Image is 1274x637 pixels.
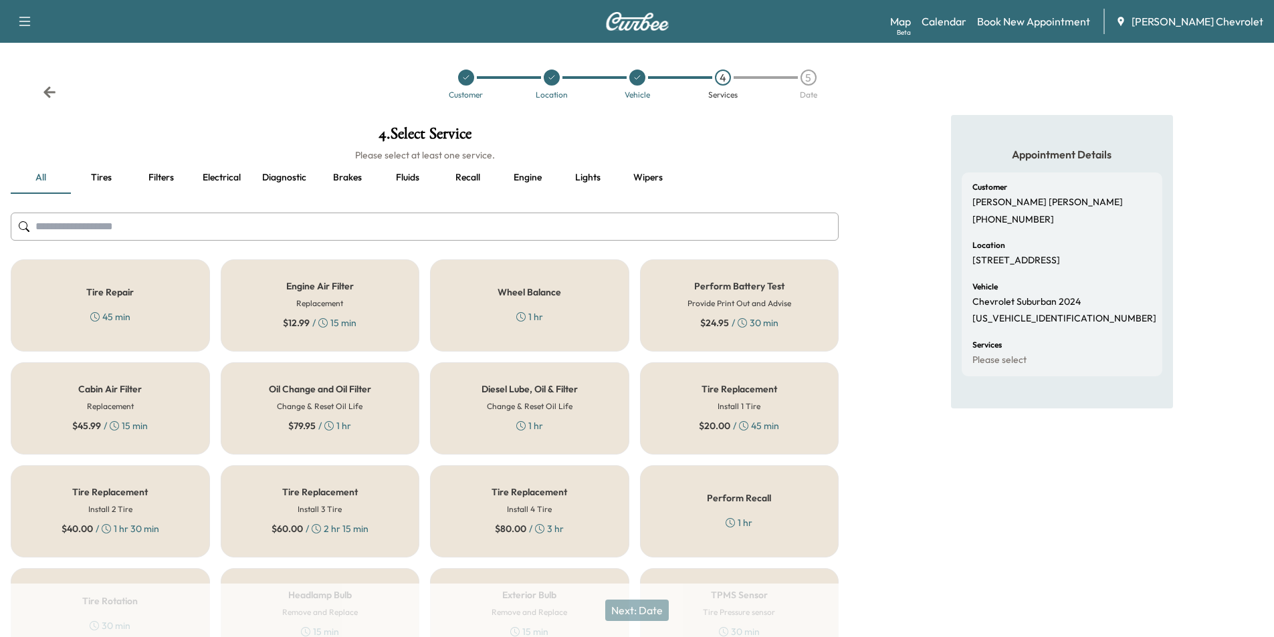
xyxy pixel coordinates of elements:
[11,126,839,148] h1: 4 . Select Service
[972,183,1007,191] h6: Customer
[72,419,148,432] div: / 15 min
[277,400,362,412] h6: Change & Reset Oil Life
[296,297,343,309] h6: Replacement
[11,148,839,162] h6: Please select at least one service.
[972,283,998,291] h6: Vehicle
[78,384,142,394] h5: Cabin Air Filter
[972,341,1002,349] h6: Services
[71,162,131,194] button: Tires
[890,13,911,29] a: MapBeta
[498,162,558,194] button: Engine
[972,214,1054,226] p: [PHONE_NUMBER]
[377,162,437,194] button: Fluids
[283,316,310,330] span: $ 12.99
[618,162,678,194] button: Wipers
[88,503,132,515] h6: Install 2 Tire
[251,162,317,194] button: Diagnostic
[922,13,966,29] a: Calendar
[700,316,778,330] div: / 30 min
[516,310,543,324] div: 1 hr
[718,400,760,412] h6: Install 1 Tire
[283,316,356,330] div: / 15 min
[972,354,1027,366] p: Please select
[72,419,101,432] span: $ 45.99
[90,310,130,324] div: 45 min
[62,522,93,535] span: $ 40.00
[800,91,817,99] div: Date
[43,86,56,99] div: Back
[702,384,777,394] h5: Tire Replacement
[498,287,561,297] h5: Wheel Balance
[495,522,526,535] span: $ 80.00
[286,281,354,291] h5: Engine Air Filter
[707,493,771,503] h5: Perform Recall
[699,419,730,432] span: $ 20.00
[62,522,159,535] div: / 1 hr 30 min
[694,281,784,291] h5: Perform Battery Test
[487,400,572,412] h6: Change & Reset Oil Life
[437,162,498,194] button: Recall
[516,419,543,432] div: 1 hr
[625,91,650,99] div: Vehicle
[558,162,618,194] button: Lights
[536,91,568,99] div: Location
[726,516,752,529] div: 1 hr
[699,419,779,432] div: / 45 min
[272,522,303,535] span: $ 60.00
[715,70,731,86] div: 4
[131,162,191,194] button: Filters
[801,70,817,86] div: 5
[977,13,1090,29] a: Book New Appointment
[72,487,148,497] h5: Tire Replacement
[972,255,1060,267] p: [STREET_ADDRESS]
[191,162,251,194] button: Electrical
[288,419,351,432] div: / 1 hr
[972,241,1005,249] h6: Location
[605,12,669,31] img: Curbee Logo
[962,147,1162,162] h5: Appointment Details
[1132,13,1263,29] span: [PERSON_NAME] Chevrolet
[492,487,567,497] h5: Tire Replacement
[972,197,1123,209] p: [PERSON_NAME] [PERSON_NAME]
[11,162,71,194] button: all
[897,27,911,37] div: Beta
[708,91,738,99] div: Services
[269,384,371,394] h5: Oil Change and Oil Filter
[298,503,342,515] h6: Install 3 Tire
[87,400,134,412] h6: Replacement
[317,162,377,194] button: Brakes
[86,287,134,297] h5: Tire Repair
[687,297,791,309] h6: Provide Print Out and Advise
[700,316,729,330] span: $ 24.95
[449,91,483,99] div: Customer
[507,503,552,515] h6: Install 4 Tire
[282,487,358,497] h5: Tire Replacement
[972,313,1156,325] p: [US_VEHICLE_IDENTIFICATION_NUMBER]
[272,522,368,535] div: / 2 hr 15 min
[288,419,316,432] span: $ 79.95
[482,384,578,394] h5: Diesel Lube, Oil & Filter
[11,162,839,194] div: basic tabs example
[972,296,1081,308] p: Chevrolet Suburban 2024
[495,522,564,535] div: / 3 hr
